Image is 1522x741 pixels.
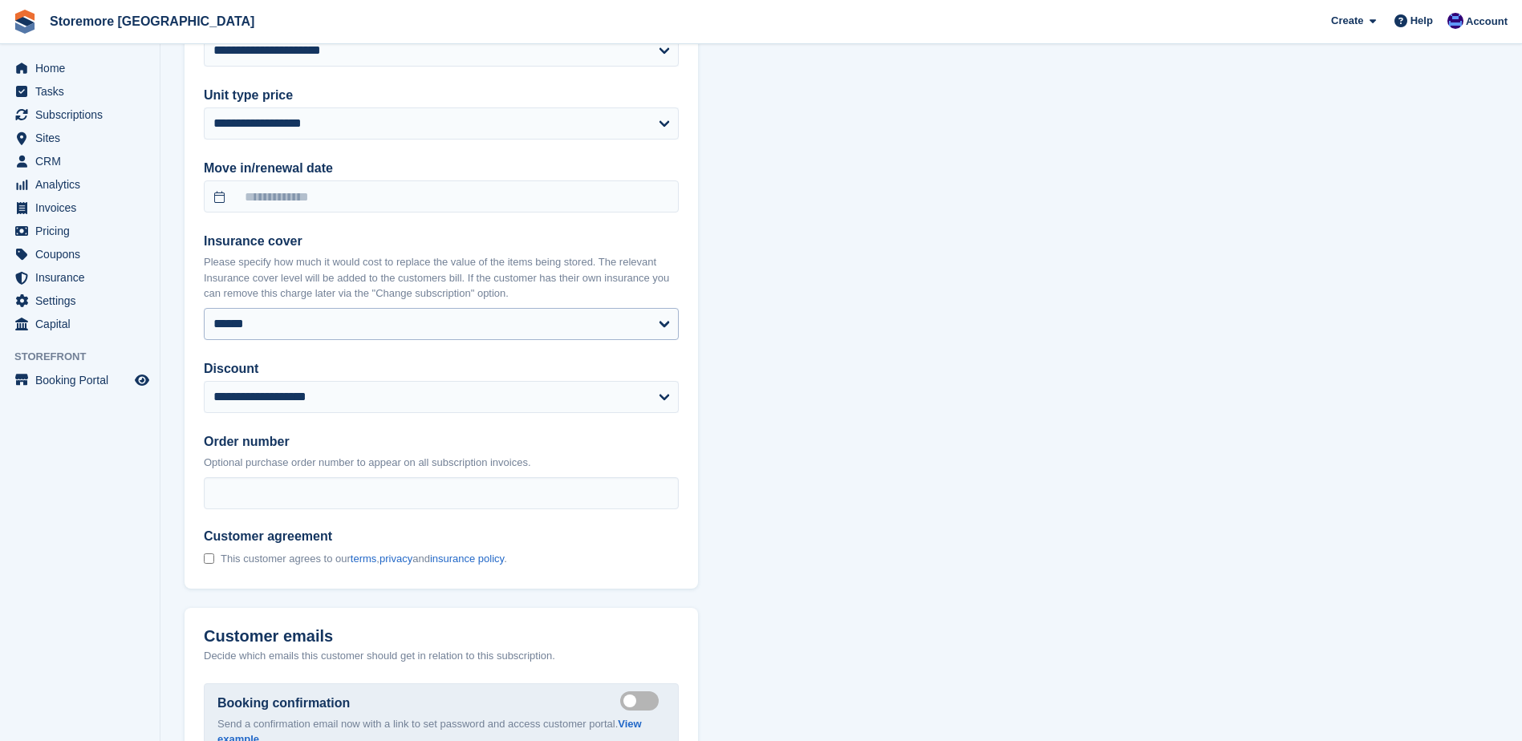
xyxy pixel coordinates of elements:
[35,196,132,219] span: Invoices
[204,528,507,545] span: Customer agreement
[35,313,132,335] span: Capital
[8,103,152,126] a: menu
[8,243,152,265] a: menu
[8,127,152,149] a: menu
[8,150,152,172] a: menu
[430,553,504,565] a: insurance policy
[204,159,679,178] label: Move in/renewal date
[14,349,160,365] span: Storefront
[204,455,679,471] p: Optional purchase order number to appear on all subscription invoices.
[620,700,665,703] label: Send booking confirmation email
[221,553,507,565] span: This customer agrees to our , and .
[8,290,152,312] a: menu
[8,266,152,289] a: menu
[35,103,132,126] span: Subscriptions
[351,553,377,565] a: terms
[8,57,152,79] a: menu
[1331,13,1363,29] span: Create
[8,220,152,242] a: menu
[35,369,132,391] span: Booking Portal
[379,553,412,565] a: privacy
[8,80,152,103] a: menu
[35,127,132,149] span: Sites
[8,369,152,391] a: menu
[35,150,132,172] span: CRM
[204,359,679,379] label: Discount
[35,220,132,242] span: Pricing
[1410,13,1433,29] span: Help
[204,432,679,451] label: Order number
[13,10,37,34] img: stora-icon-8386f47178a22dfd0bd8f6a31ec36ba5ce8667c1dd55bd0f319d3a0aa187defe.svg
[35,290,132,312] span: Settings
[204,254,679,302] p: Please specify how much it would cost to replace the value of the items being stored. The relevan...
[204,553,214,564] input: Customer agreement This customer agrees to ourterms,privacyandinsurance policy.
[35,80,132,103] span: Tasks
[43,8,261,34] a: Storemore [GEOGRAPHIC_DATA]
[217,694,350,713] label: Booking confirmation
[1447,13,1463,29] img: Angela
[1466,14,1508,30] span: Account
[35,243,132,265] span: Coupons
[204,627,679,646] h2: Customer emails
[8,173,152,196] a: menu
[35,266,132,289] span: Insurance
[35,57,132,79] span: Home
[204,232,679,251] label: Insurance cover
[35,173,132,196] span: Analytics
[204,86,679,105] label: Unit type price
[8,196,152,219] a: menu
[8,313,152,335] a: menu
[204,648,679,664] p: Decide which emails this customer should get in relation to this subscription.
[132,370,152,390] a: Preview store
